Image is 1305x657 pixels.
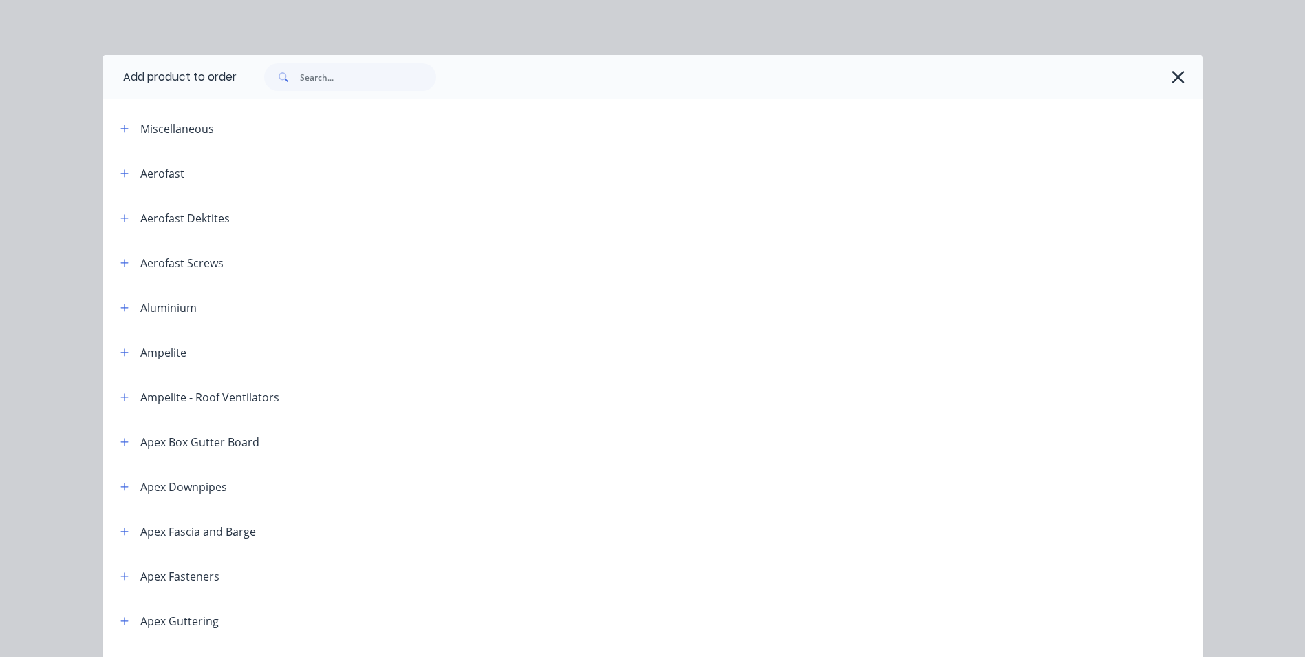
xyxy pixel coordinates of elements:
[140,434,259,450] div: Apex Box Gutter Board
[140,568,219,585] div: Apex Fasteners
[140,613,219,629] div: Apex Guttering
[140,121,214,137] div: Miscellaneous
[140,210,230,227] div: Aerofast Dektites
[103,55,237,99] div: Add product to order
[140,389,279,406] div: Ampelite - Roof Ventilators
[140,523,256,540] div: Apex Fascia and Barge
[140,344,186,361] div: Ampelite
[140,300,197,316] div: Aluminium
[140,165,184,182] div: Aerofast
[140,479,227,495] div: Apex Downpipes
[140,255,224,271] div: Aerofast Screws
[300,63,436,91] input: Search...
